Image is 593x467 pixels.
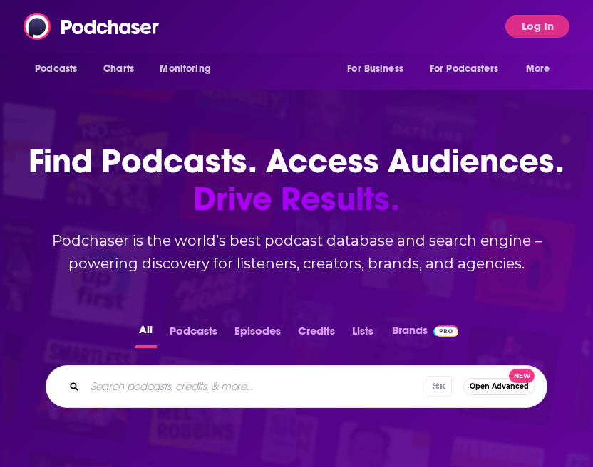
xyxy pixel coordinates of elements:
[23,229,570,275] h2: Podchaser is the world’s best podcast database and search engine – powering discovery for listene...
[526,59,550,79] span: More
[516,56,568,83] button: open menu
[25,56,96,83] button: open menu
[85,375,426,398] input: Search podcasts, credits, & more...
[94,56,143,83] a: Charts
[470,382,529,390] span: Open Advanced
[392,320,458,348] a: BrandsPodchaser Pro
[24,13,160,40] img: Podchaser - Follow, Share and Rate Podcasts
[23,180,570,218] span: Drive Results.
[509,369,535,384] span: New
[23,142,570,218] h1: Find Podcasts. Access Audiences.
[46,365,547,408] div: Search podcasts, credits, & more...
[463,378,535,395] button: Open AdvancedNew
[347,59,403,79] span: For Business
[337,56,421,83] button: open menu
[160,59,210,79] span: Monitoring
[165,320,222,348] button: Podcasts
[103,59,134,79] span: Charts
[35,59,77,79] span: Podcasts
[230,320,285,348] button: Episodes
[135,320,157,348] button: All
[433,325,458,337] img: Podchaser Pro
[426,376,452,397] span: ⌘ K
[421,56,519,83] button: open menu
[150,56,229,83] button: open menu
[505,15,569,38] button: Log In
[348,320,378,348] button: Lists
[294,320,339,348] button: Credits
[430,59,498,79] span: For Podcasters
